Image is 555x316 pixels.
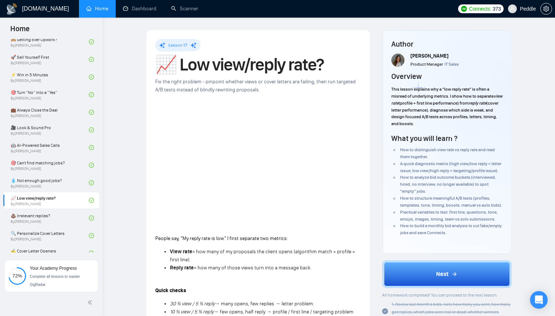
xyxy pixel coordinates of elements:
span: check-circle [89,198,94,203]
button: Next [382,260,512,288]
span: How to distinguish view rate vs reply rate and read them together. [400,147,495,159]
span: → few opens, half reply → profile / first line / targeting problem [214,309,353,315]
span: check-circle [89,57,94,62]
span: Product Manager [410,62,443,67]
span: Connects: [469,5,491,13]
span: All homework completed! You can proceed to the next lesson: [382,293,498,298]
span: check-circle [89,39,94,44]
span: check-circle [89,92,94,97]
a: 🚀 Sell Yourself FirstBy[PERSON_NAME] [11,51,89,68]
span: check-circle [89,127,94,132]
a: 🤖 AI-Powered Sales CallsBy[PERSON_NAME] [11,139,89,156]
span: → many opens, few replies → letter problem. [215,301,314,307]
span: People say, “My reply rate is low.” I first separate two metrics: [155,235,288,241]
div: Open Intercom Messenger [530,291,548,309]
span: Home [4,23,36,39]
span: How to analyze bid outcome buckets (interviewed, hired, no interview, no longer available) to spo... [400,175,496,194]
a: 🎥 Look & Sound ProBy[PERSON_NAME] [11,122,89,138]
a: 💧 Not enough good jobs?By[PERSON_NAME] [11,175,89,191]
span: check-circle [89,110,94,115]
span: Next [436,270,449,279]
span: Fix the right problem - pinpoint whether views or cover letters are failing, then run targeted A/... [155,79,356,93]
a: 📈 Low view/reply rate?By[PERSON_NAME] [11,192,89,208]
a: ✍️ Cover Letter Openers [11,245,89,261]
a: 💩 Irrelevant replies?By[PERSON_NAME] [11,210,89,226]
h4: Overview [391,71,422,81]
span: 72% [8,273,26,278]
span: check-circle [89,75,94,80]
span: check-circle [89,163,94,168]
button: setting [540,3,552,15]
a: homeHome [86,6,108,12]
h4: What you will learn ? [391,133,457,144]
span: double-left [87,299,95,306]
span: [PERSON_NAME] [410,53,449,59]
a: 🙈 Getting over Upwork?By[PERSON_NAME] [11,34,89,50]
img: upwork-logo.png [461,6,467,12]
em: 30 % view / 5 % reply [170,301,215,307]
span: IT Sales [445,62,459,67]
span: = how many of my proposals the client opens (algorithm match + profile + first line). [170,248,355,263]
span: check-circle [89,145,94,150]
em: 10 % view / 5 % reply [170,309,214,315]
img: tamara_levit_pic.png [391,54,405,67]
span: = how many of those views turn into a message back. [194,265,312,271]
span: setting [541,6,552,12]
strong: View rate [170,248,192,255]
span: check-circle [89,251,94,256]
a: 🎯 Can't find matching jobs?By[PERSON_NAME] [11,157,89,173]
span: check-circle [382,308,388,314]
h4: Author [391,39,503,49]
span: Complete all lessons to master GigRadar. [30,275,80,287]
a: ⚡ Win in 5 MinutesBy[PERSON_NAME] [11,69,89,85]
span: check-circle [89,233,94,238]
span: 373 [493,5,501,13]
h1: 📈 Low view/reply rate? [155,57,361,73]
em: view rate [391,94,503,106]
a: 💼 Always Close the DealBy[PERSON_NAME] [11,104,89,120]
a: setting [540,6,552,12]
strong: Reply rate [170,265,194,271]
span: How to build a monthly bid analysis to cut fake/empty jobs and save Connects. [400,223,502,235]
span: A quick diagnostic matrix (high view/low reply = letter issue; low view/high reply = targeting/pr... [400,161,501,173]
em: reply rate [469,101,486,106]
a: dashboardDashboard [123,6,156,12]
a: 🎯 Turn “No” into a “Yes”By[PERSON_NAME] [11,87,89,103]
span: Your Academy Progress [30,266,77,271]
span: This lesson explains why a “low reply rate” is often a misread of underlying metrics. I show how ... [391,87,494,99]
span: Lesson 17 [168,43,187,48]
span: How to structure meaningful A/B tests (profiles, templates, tone, timing, boosts, manual vs auto ... [400,196,502,208]
span: Practical variables to test: first line, questions, tone, emojis, images, timing, team vs solo su... [400,210,498,222]
span: user [510,6,515,11]
a: 🔍 Personalize Cover LettersBy[PERSON_NAME] [11,228,89,244]
a: searchScanner [171,6,198,12]
strong: Quick checks [155,287,186,294]
span: check-circle [89,180,94,185]
span: (profile + first line performance) from [399,101,469,106]
img: logo [6,3,18,15]
span: check-circle [89,215,94,221]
